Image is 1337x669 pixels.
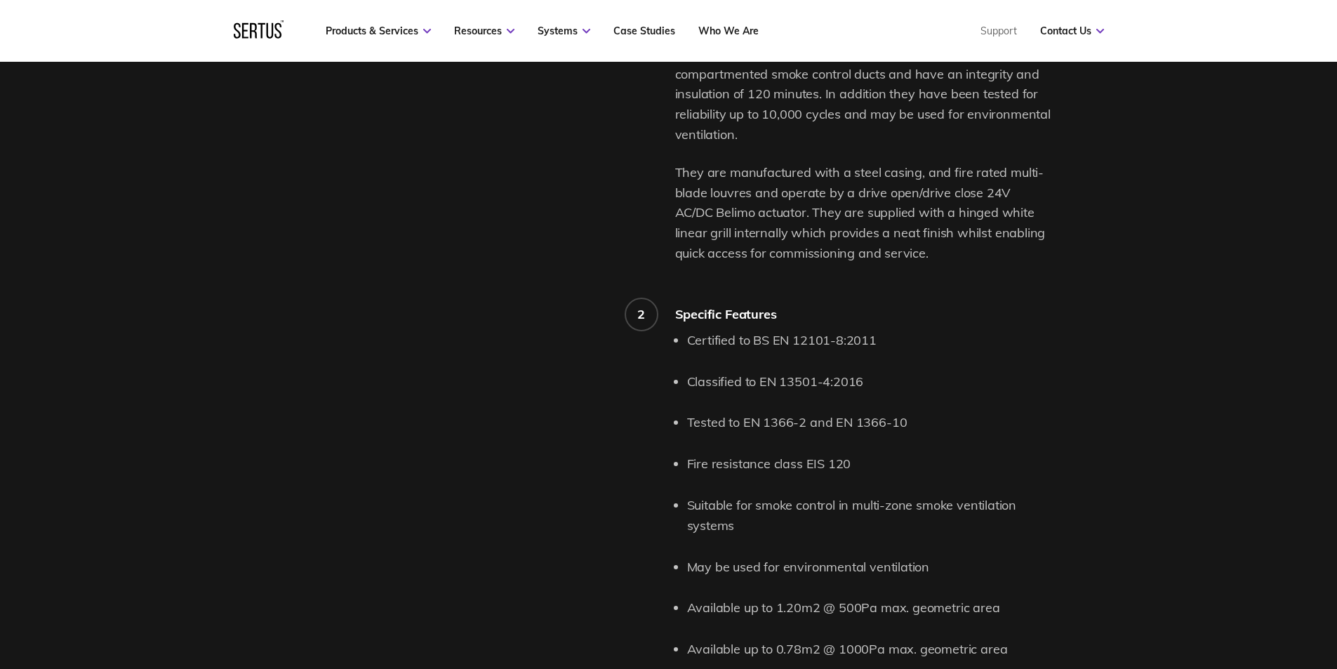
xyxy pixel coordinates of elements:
[687,454,1052,475] li: Fire resistance class EIS 120
[326,25,431,37] a: Products & Services
[613,25,675,37] a: Case Studies
[675,306,1052,322] div: Specific Features
[454,25,514,37] a: Resources
[687,598,1052,618] li: Available up to 1.20m2 @ 500Pa max. geometric area
[687,640,1052,660] li: Available up to 0.78m2 @ 1000Pa max. geometric area
[637,306,645,322] div: 2
[675,24,1052,145] p: They are certified to BS EN 12101-8:2011 and have a fire resistance class of EIS 120. They may be...
[687,496,1052,536] li: Suitable for smoke control in multi-zone smoke ventilation systems
[687,372,1052,392] li: Classified to EN 13501-4:2016
[675,163,1052,264] p: They are manufactured with a steel casing, and fire rated multi-blade louvres and operate by a dr...
[687,557,1052,578] li: May be used for environmental ventilation
[1084,506,1337,669] iframe: Chat Widget
[1040,25,1104,37] a: Contact Us
[698,25,759,37] a: Who We Are
[687,331,1052,351] li: Certified to BS EN 12101-8:2011
[980,25,1017,37] a: Support
[687,413,1052,433] li: Tested to EN 1366-2 and EN 1366-10
[538,25,590,37] a: Systems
